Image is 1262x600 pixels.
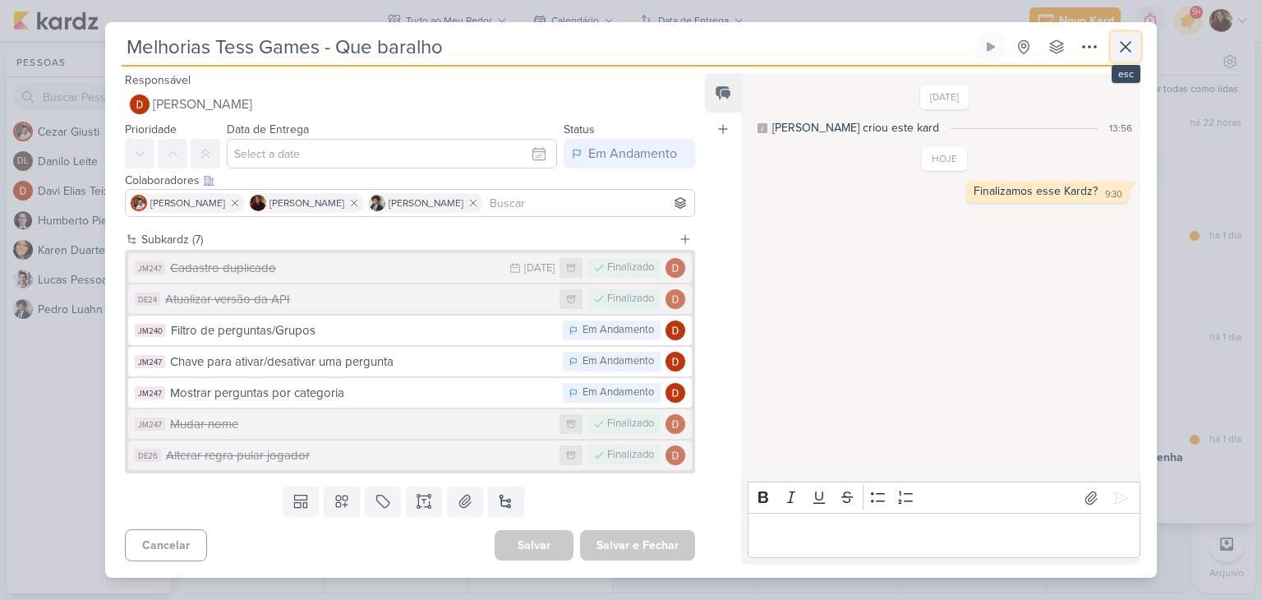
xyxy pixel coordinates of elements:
img: Davi Elias Teixeira [666,352,685,372]
div: JM247 [135,386,165,399]
span: [PERSON_NAME] [153,95,252,114]
span: [PERSON_NAME] [389,196,463,210]
div: Atualizar versão da API [165,290,551,309]
button: JM240 Filtro de perguntas/Grupos Em Andamento [128,316,692,345]
img: Davi Elias Teixeira [666,445,685,465]
div: Em Andamento [583,322,654,339]
button: JM247 Mudar nome Finalizado [128,409,692,439]
div: 13:56 [1109,121,1132,136]
button: DE24 Atualizar versão da API Finalizado [128,284,692,314]
div: esc [1112,65,1140,83]
div: Alterar regra pular jogador [166,446,551,465]
div: JM247 [135,261,165,275]
input: Buscar [486,193,691,213]
div: Finalizado [607,447,654,464]
img: Davi Elias Teixeira [666,258,685,278]
button: JM247 Chave para ativar/desativar uma pergunta Em Andamento [128,347,692,376]
div: Editor editing area: main [748,513,1140,558]
img: Davi Elias Teixeira [130,95,150,114]
img: Pedro Luahn Simões [369,195,385,211]
input: Kard Sem Título [122,32,973,62]
span: [PERSON_NAME] [150,196,225,210]
div: Filtro de perguntas/Grupos [171,321,555,340]
img: Jaqueline Molina [250,195,266,211]
div: Colaboradores [125,172,695,189]
div: JM247 [135,355,165,368]
button: DE26 Alterar regra pular jogador Finalizado [128,441,692,470]
button: JM247 Cadastro duplicado [DATE] Finalizado [128,253,692,283]
div: Chave para ativar/desativar uma pergunta [170,353,555,372]
span: [PERSON_NAME] [269,196,344,210]
button: Cancelar [125,529,207,561]
button: JM247 Mostrar perguntas por categoria Em Andamento [128,378,692,408]
button: Em Andamento [564,139,695,168]
img: Davi Elias Teixeira [666,289,685,309]
img: Cezar Giusti [131,195,147,211]
div: Mostrar perguntas por categoria [170,384,555,403]
label: Data de Entrega [227,122,309,136]
div: Finalizamos esse Kardz? [974,184,1098,198]
div: Em Andamento [588,144,677,164]
div: JM247 [135,418,165,431]
div: Em Andamento [583,353,654,370]
div: Editor toolbar [748,482,1140,514]
div: Subkardz (7) [141,231,672,248]
img: Davi Elias Teixeira [666,383,685,403]
div: Mudar nome [170,415,551,434]
div: Finalizado [607,416,654,432]
div: Finalizado [607,260,654,276]
div: Ligar relógio [984,40,997,53]
div: JM240 [135,324,166,337]
div: DE24 [135,293,160,306]
input: Select a date [227,139,557,168]
img: Davi Elias Teixeira [666,414,685,434]
div: 9:30 [1105,188,1122,201]
button: [PERSON_NAME] [125,90,695,119]
label: Responsável [125,73,191,87]
label: Status [564,122,595,136]
div: DE26 [135,449,161,462]
img: Davi Elias Teixeira [666,321,685,340]
div: [DATE] [524,263,555,274]
div: Em Andamento [583,385,654,401]
div: [PERSON_NAME] criou este kard [772,119,939,136]
div: Finalizado [607,291,654,307]
div: Cadastro duplicado [170,259,501,278]
label: Prioridade [125,122,177,136]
